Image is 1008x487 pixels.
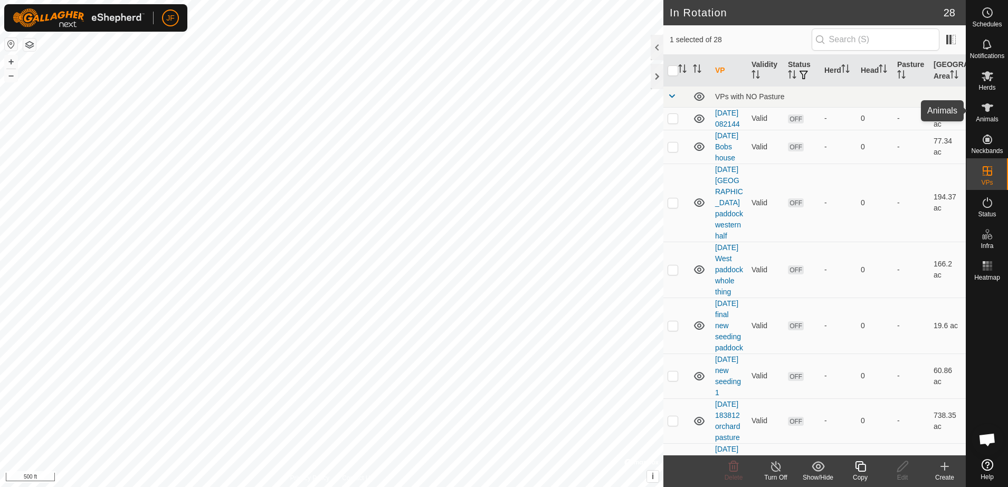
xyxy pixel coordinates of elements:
span: OFF [788,417,804,426]
span: VPs [981,179,993,186]
span: Heatmap [974,274,1000,281]
p-sorticon: Activate to sort [788,72,796,80]
p-sorticon: Activate to sort [897,72,906,80]
span: Notifications [970,53,1004,59]
td: Valid [747,164,784,242]
div: - [824,141,852,152]
a: Open chat [972,424,1003,455]
span: Infra [981,243,993,249]
th: Status [784,55,820,87]
span: 1 selected of 28 [670,34,812,45]
td: 0 [857,298,893,354]
span: Schedules [972,21,1002,27]
span: OFF [788,265,804,274]
td: Valid [747,242,784,298]
div: - [824,264,852,275]
button: Map Layers [23,39,36,51]
span: JF [166,13,175,24]
a: Help [966,455,1008,484]
span: Neckbands [971,148,1003,154]
span: OFF [788,372,804,381]
td: 738.35 ac [929,398,966,443]
a: [DATE] [GEOGRAPHIC_DATA] paddock western half [715,165,743,240]
div: Create [924,473,966,482]
div: - [824,197,852,208]
td: Valid [747,354,784,398]
td: 0 [857,130,893,164]
p-sorticon: Activate to sort [693,66,701,74]
span: OFF [788,321,804,330]
div: Copy [839,473,881,482]
span: OFF [788,198,804,207]
td: 0 [857,242,893,298]
td: 166.2 ac [929,242,966,298]
button: i [647,471,659,482]
span: Delete [725,474,743,481]
a: [DATE] Bobs house [715,131,738,162]
td: - [893,398,929,443]
td: - [893,107,929,130]
div: VPs with NO Pasture [715,92,962,101]
td: - [893,354,929,398]
td: - [893,298,929,354]
span: OFF [788,114,804,123]
p-sorticon: Activate to sort [752,72,760,80]
a: Privacy Policy [290,473,329,483]
td: 70.75 ac [929,107,966,130]
td: 0 [857,354,893,398]
div: Show/Hide [797,473,839,482]
a: [DATE] 183812 orchard pasture [715,400,740,442]
div: Edit [881,473,924,482]
td: 0 [857,107,893,130]
p-sorticon: Activate to sort [841,66,850,74]
td: - [893,242,929,298]
th: VP [711,55,747,87]
span: OFF [788,142,804,151]
a: [DATE] West paddock whole thing [715,243,743,296]
a: Contact Us [342,473,373,483]
th: [GEOGRAPHIC_DATA] Area [929,55,966,87]
div: - [824,370,852,381]
td: - [893,130,929,164]
a: [DATE] final new seeding paddock [715,299,743,352]
button: + [5,55,17,68]
div: - [824,320,852,331]
td: - [893,164,929,242]
td: 19.6 ac [929,298,966,354]
p-sorticon: Activate to sort [678,66,687,74]
div: - [824,113,852,124]
th: Herd [820,55,857,87]
span: Status [978,211,996,217]
td: 60.86 ac [929,354,966,398]
h2: In Rotation [670,6,944,19]
td: Valid [747,130,784,164]
td: Valid [747,298,784,354]
td: Valid [747,107,784,130]
span: Animals [976,116,999,122]
th: Pasture [893,55,929,87]
p-sorticon: Activate to sort [879,66,887,74]
td: 0 [857,398,893,443]
td: 77.34 ac [929,130,966,164]
td: Valid [747,398,784,443]
span: Help [981,474,994,480]
a: [DATE] 082144 [715,109,740,128]
span: Herds [978,84,995,91]
td: 0 [857,164,893,242]
div: Turn Off [755,473,797,482]
th: Validity [747,55,784,87]
p-sorticon: Activate to sort [950,72,958,80]
th: Head [857,55,893,87]
td: 194.37 ac [929,164,966,242]
div: - [824,415,852,426]
img: Gallagher Logo [13,8,145,27]
a: [DATE] new seeding 1 [715,355,741,397]
span: i [652,472,654,481]
button: – [5,69,17,82]
button: Reset Map [5,38,17,51]
span: 28 [944,5,955,21]
input: Search (S) [812,28,939,51]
